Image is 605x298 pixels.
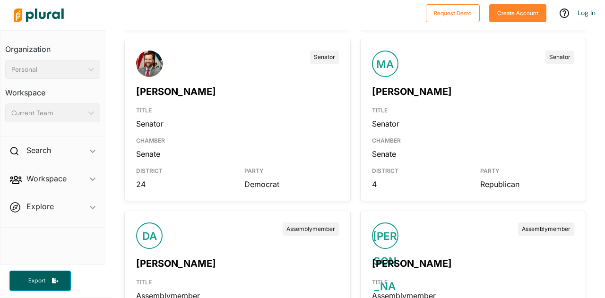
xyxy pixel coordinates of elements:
[372,258,452,269] a: [PERSON_NAME]
[9,271,71,291] button: Export
[426,4,480,22] button: Request Demo
[11,108,85,118] div: Current Team
[136,86,216,97] a: [PERSON_NAME]
[136,258,216,269] a: [PERSON_NAME]
[372,119,574,129] div: Senator
[26,145,51,155] h2: Search
[136,51,163,87] img: Headshot of Ben Allen
[372,222,398,249] div: [PERSON_NAME]
[372,271,574,290] div: TITLE
[372,129,574,149] div: CHAMBER
[480,159,574,179] div: PARTY
[310,51,339,64] div: Senator
[244,179,338,189] div: Democrat
[489,4,546,22] button: Create Account
[545,51,574,64] div: Senator
[136,179,230,189] div: 24
[136,119,338,129] div: Senator
[244,159,338,179] div: PARTY
[372,179,466,189] div: 4
[22,277,52,285] span: Export
[136,149,338,159] div: Senate
[136,159,230,179] div: DISTRICT
[372,159,466,179] div: DISTRICT
[5,79,100,100] h3: Workspace
[136,129,338,149] div: CHAMBER
[372,86,452,97] a: [PERSON_NAME]
[372,99,574,119] div: TITLE
[136,271,338,290] div: TITLE
[426,8,480,17] a: Request Demo
[480,179,574,189] div: Republican
[283,222,339,236] div: Assemblymember
[518,222,574,236] div: Assemblymember
[11,65,85,75] div: Personal
[372,149,574,159] div: Senate
[578,9,596,17] a: Log In
[136,222,163,249] div: DA
[5,35,100,56] h3: Organization
[372,51,398,77] div: MA
[489,8,546,17] a: Create Account
[136,99,338,119] div: TITLE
